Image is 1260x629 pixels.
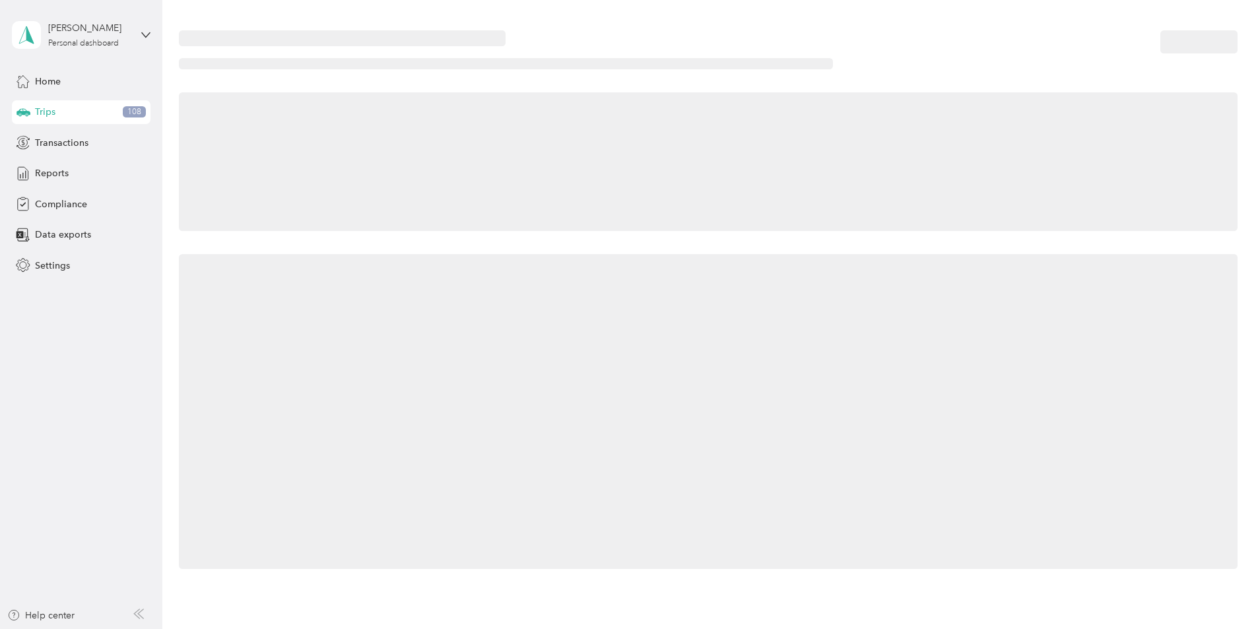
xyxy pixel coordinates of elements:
[35,197,87,211] span: Compliance
[35,259,70,273] span: Settings
[35,228,91,242] span: Data exports
[35,136,88,150] span: Transactions
[1186,555,1260,629] iframe: Everlance-gr Chat Button Frame
[48,21,131,35] div: [PERSON_NAME]
[35,166,69,180] span: Reports
[35,75,61,88] span: Home
[48,40,119,48] div: Personal dashboard
[123,106,146,118] span: 108
[7,609,75,622] button: Help center
[35,105,55,119] span: Trips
